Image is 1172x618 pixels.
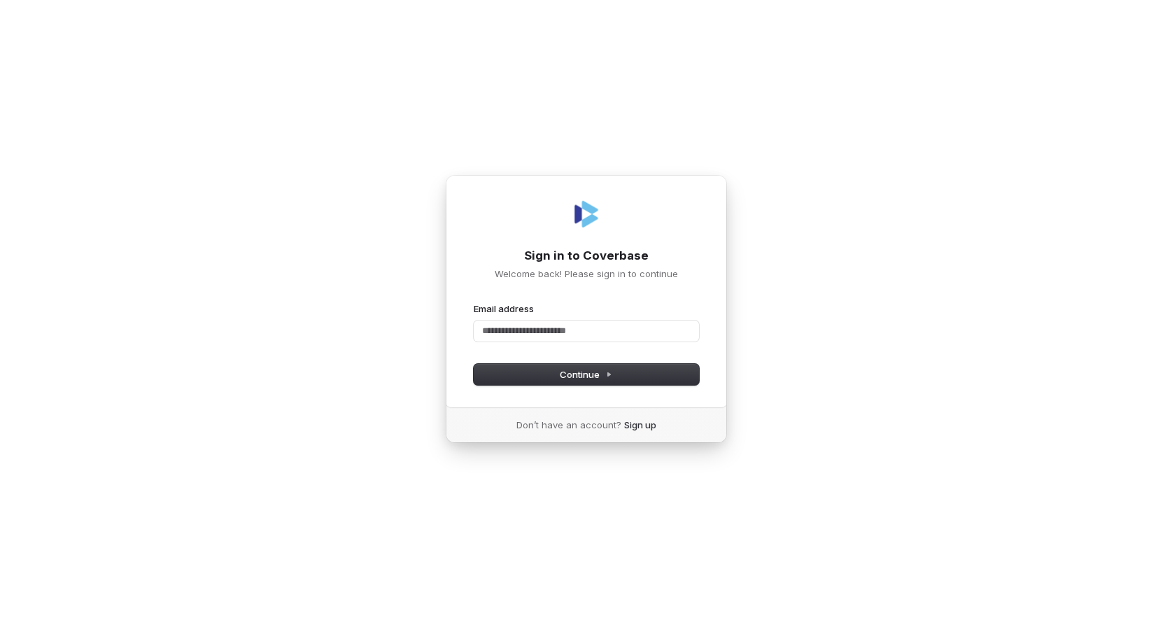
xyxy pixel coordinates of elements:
[624,419,656,431] a: Sign up
[560,368,612,381] span: Continue
[474,302,534,315] label: Email address
[474,364,699,385] button: Continue
[516,419,621,431] span: Don’t have an account?
[474,248,699,265] h1: Sign in to Coverbase
[474,267,699,280] p: Welcome back! Please sign in to continue
[570,197,603,231] img: Coverbase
